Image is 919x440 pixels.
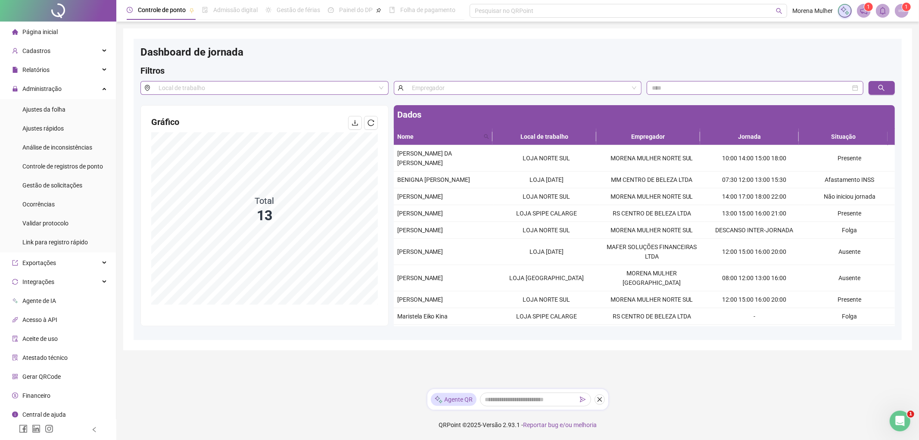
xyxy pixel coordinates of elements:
[805,308,895,325] td: Folga
[22,392,50,399] span: Financeiro
[19,424,28,433] span: facebook
[599,145,704,172] td: MORENA MULHER NORTE SUL
[704,308,805,325] td: -
[22,163,103,170] span: Controle de registros de ponto
[596,128,700,145] th: Empregador
[599,239,704,265] td: MAFER SOLUÇÕES FINANCEIRAS LTDA
[704,239,805,265] td: 12:00 15:00 16:00 20:00
[523,421,597,428] span: Reportar bug e/ou melhoria
[22,66,50,73] span: Relatórios
[12,279,18,285] span: sync
[339,6,373,13] span: Painel do DP
[599,205,704,222] td: RS CENTRO DE BELEZA LTDA
[22,106,65,113] span: Ajustes da folha
[389,7,395,13] span: book
[22,373,61,380] span: Gerar QRCode
[704,325,805,351] td: 10:00 14:00 15:00 18:00
[867,4,870,10] span: 1
[805,172,895,188] td: Afastamento INSS
[394,81,407,95] span: user
[400,6,455,13] span: Folha de pagamento
[151,117,179,127] span: Gráfico
[22,220,69,227] span: Validar protocolo
[494,188,599,205] td: LOJA NORTE SUL
[840,6,850,16] img: sparkle-icon.fc2bf0ac1784a2077858766a79e2daf3.svg
[140,46,243,58] span: Dashboard de jornada
[704,222,805,239] td: DESCANSO INTER-JORNADA
[22,28,58,35] span: Página inicial
[397,210,443,217] span: [PERSON_NAME]
[864,3,873,11] sup: 1
[805,205,895,222] td: Presente
[397,193,443,200] span: [PERSON_NAME]
[397,150,452,166] span: [PERSON_NAME] DA [PERSON_NAME]
[22,316,57,323] span: Acesso à API
[140,81,154,95] span: environment
[397,109,421,120] span: Dados
[431,393,477,406] div: Agente QR
[397,227,443,234] span: [PERSON_NAME]
[494,239,599,265] td: LOJA [DATE]
[704,145,805,172] td: 10:00 14:00 15:00 18:00
[805,222,895,239] td: Folga
[599,325,704,351] td: MORENA MULHER [GEOGRAPHIC_DATA]
[265,7,271,13] span: sun
[22,125,64,132] span: Ajustes rápidos
[597,396,603,403] span: close
[213,6,258,13] span: Admissão digital
[494,145,599,172] td: LOJA NORTE SUL
[328,7,334,13] span: dashboard
[704,172,805,188] td: 07:30 12:00 13:00 15:30
[599,222,704,239] td: MORENA MULHER NORTE SUL
[116,410,919,440] footer: QRPoint © 2025 - 2.93.1 -
[905,4,908,10] span: 1
[397,248,443,255] span: [PERSON_NAME]
[805,239,895,265] td: Ausente
[704,188,805,205] td: 14:00 17:00 18:00 22:00
[860,7,868,15] span: notification
[805,188,895,205] td: Não iniciou jornada
[483,421,502,428] span: Versão
[12,86,18,92] span: lock
[704,205,805,222] td: 13:00 15:00 16:00 21:00
[494,325,599,351] td: LOJA [GEOGRAPHIC_DATA]
[494,205,599,222] td: LOJA SPIPE CALARGE
[907,411,914,418] span: 1
[138,6,186,13] span: Controle de ponto
[22,47,50,54] span: Cadastros
[599,172,704,188] td: MM CENTRO DE BELEZA LTDA
[32,424,40,433] span: linkedin
[12,374,18,380] span: qrcode
[127,7,133,13] span: clock-circle
[599,188,704,205] td: MORENA MULHER NORTE SUL
[12,412,18,418] span: info-circle
[494,308,599,325] td: LOJA SPIPE CALARGE
[895,4,908,17] img: 62003
[397,132,480,141] span: Nome
[805,265,895,291] td: Ausente
[12,29,18,35] span: home
[704,265,805,291] td: 08:00 12:00 13:00 16:00
[352,119,358,126] span: download
[140,66,165,76] span: Filtros
[22,278,54,285] span: Integrações
[704,291,805,308] td: 12:00 15:00 16:00 20:00
[22,411,66,418] span: Central de ajuda
[879,7,887,15] span: bell
[277,6,320,13] span: Gestão de férias
[22,85,62,92] span: Administração
[805,291,895,308] td: Presente
[12,317,18,323] span: api
[22,354,68,361] span: Atestado técnico
[434,395,443,404] img: sparkle-icon.fc2bf0ac1784a2077858766a79e2daf3.svg
[397,275,443,281] span: [PERSON_NAME]
[397,296,443,303] span: [PERSON_NAME]
[599,291,704,308] td: MORENA MULHER NORTE SUL
[482,130,491,143] span: search
[12,67,18,73] span: file
[799,128,888,145] th: Situação
[805,145,895,172] td: Presente
[792,6,833,16] span: Morena Mulher
[700,128,799,145] th: Jornada
[12,48,18,54] span: user-add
